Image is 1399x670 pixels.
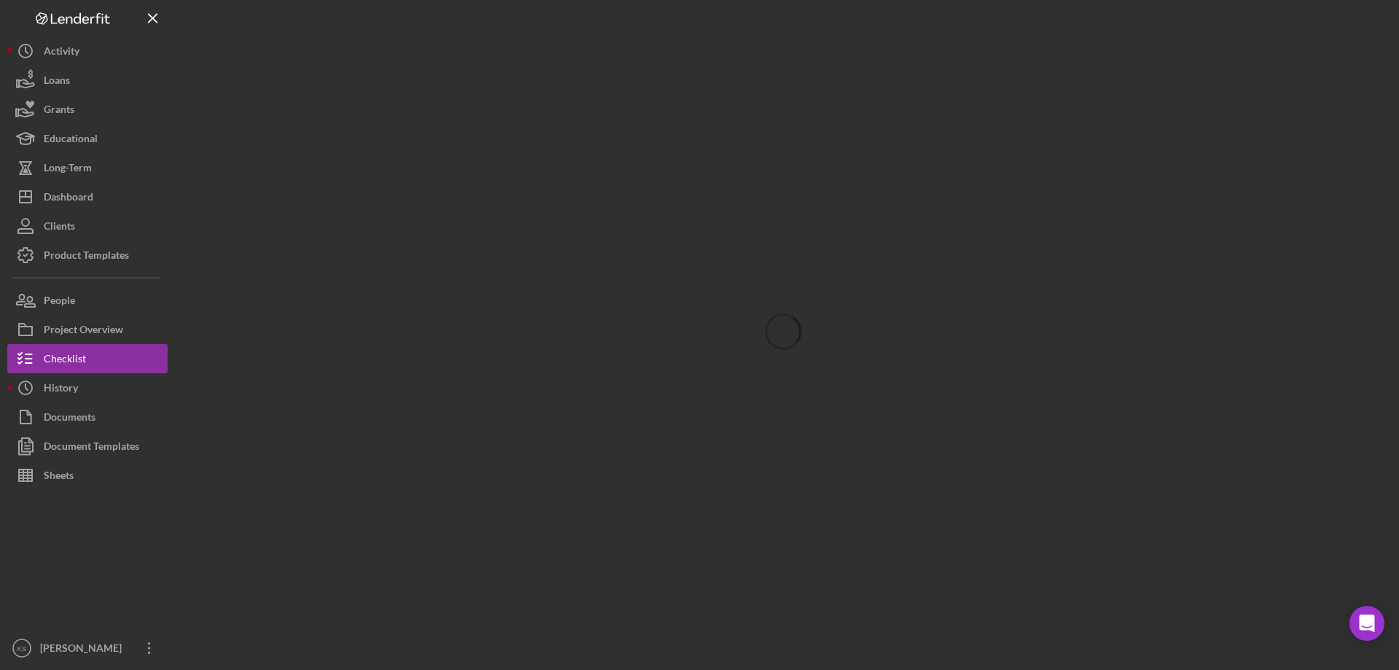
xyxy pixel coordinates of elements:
button: Activity [7,36,168,66]
button: Grants [7,95,168,124]
button: Product Templates [7,241,168,270]
div: Open Intercom Messenger [1349,606,1384,641]
div: Project Overview [44,315,123,348]
div: [PERSON_NAME] [36,634,131,666]
button: Dashboard [7,182,168,211]
text: KS [17,644,27,653]
div: Loans [44,66,70,98]
div: Document Templates [44,432,139,464]
button: KS[PERSON_NAME] [7,634,168,663]
div: Checklist [44,344,86,377]
div: Product Templates [44,241,129,273]
button: Documents [7,402,168,432]
div: Clients [44,211,75,244]
div: Activity [44,36,79,69]
div: Sheets [44,461,74,494]
div: Documents [44,402,95,435]
button: People [7,286,168,315]
button: Educational [7,124,168,153]
button: Long-Term [7,153,168,182]
button: Loans [7,66,168,95]
button: Document Templates [7,432,168,461]
div: History [44,373,78,406]
div: Grants [44,95,74,128]
button: History [7,373,168,402]
button: Clients [7,211,168,241]
div: People [44,286,75,319]
button: Project Overview [7,315,168,344]
button: Checklist [7,344,168,373]
div: Long-Term [44,153,92,186]
div: Dashboard [44,182,93,215]
div: Educational [44,124,98,157]
button: Sheets [7,461,168,490]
